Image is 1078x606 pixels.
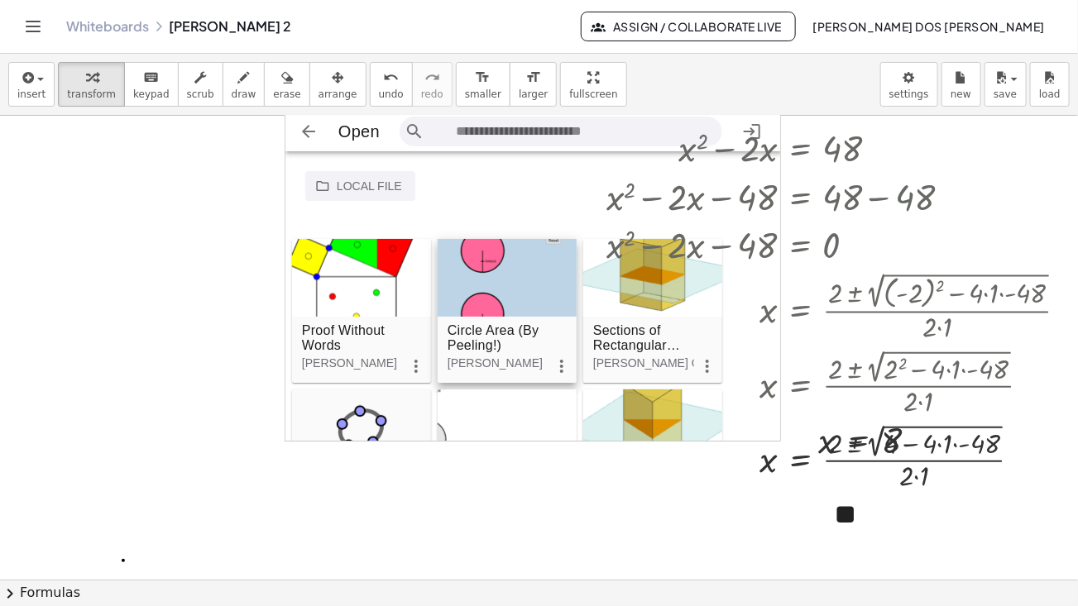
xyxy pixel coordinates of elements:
[264,62,309,107] button: erase
[319,88,357,100] span: arrange
[133,88,170,100] span: keypad
[525,68,541,88] i: format_size
[20,13,46,40] button: Toggle navigation
[560,62,626,107] button: fullscreen
[799,12,1058,41] button: [PERSON_NAME] Dos [PERSON_NAME]
[569,88,617,100] span: fullscreen
[889,88,929,100] span: settings
[17,88,46,100] span: insert
[438,317,577,353] div: Circle Area (By Peeling!)
[994,88,1017,100] span: save
[232,88,256,100] span: draw
[421,88,443,100] span: redo
[1039,88,1061,100] span: load
[424,68,440,88] i: redo
[581,12,797,41] button: Assign / Collaborate Live
[66,18,149,35] a: Whiteboards
[951,88,971,100] span: new
[595,19,783,34] span: Assign / Collaborate Live
[379,88,404,100] span: undo
[370,62,413,107] button: undoundo
[465,88,501,100] span: smaller
[412,62,453,107] button: redoredo
[985,62,1027,107] button: save
[273,88,300,100] span: erase
[519,88,548,100] span: larger
[292,317,431,353] div: Proof Without Words
[448,356,549,370] div: [PERSON_NAME]
[880,62,938,107] button: settings
[302,356,403,370] div: [PERSON_NAME]
[309,62,367,107] button: arrange
[475,68,491,88] i: format_size
[510,62,557,107] button: format_sizelarger
[178,62,223,107] button: scrub
[456,62,510,107] button: format_sizesmaller
[58,62,125,107] button: transform
[338,112,380,151] div: Open
[187,88,214,100] span: scrub
[143,68,159,88] i: keyboard
[124,62,179,107] button: keyboardkeypad
[67,88,116,100] span: transform
[8,62,55,107] button: insert
[223,62,266,107] button: draw
[812,19,1045,34] span: [PERSON_NAME] Dos [PERSON_NAME]
[1030,62,1070,107] button: load
[285,111,781,441] div: Geometry
[941,62,981,107] button: new
[383,68,399,88] i: undo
